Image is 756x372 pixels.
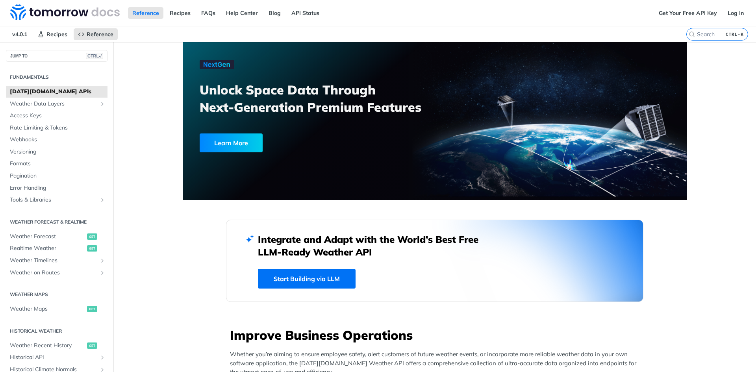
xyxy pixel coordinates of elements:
span: Error Handling [10,184,106,192]
span: get [87,233,97,240]
span: Weather Recent History [10,342,85,350]
span: Versioning [10,148,106,156]
a: Historical APIShow subpages for Historical API [6,352,107,363]
a: Weather TimelinesShow subpages for Weather Timelines [6,255,107,267]
a: FAQs [197,7,220,19]
a: Weather Recent Historyget [6,340,107,352]
a: Access Keys [6,110,107,122]
span: Weather Forecast [10,233,85,241]
a: Get Your Free API Key [654,7,721,19]
h2: Integrate and Adapt with the World’s Best Free LLM-Ready Weather API [258,233,490,258]
a: Weather Data LayersShow subpages for Weather Data Layers [6,98,107,110]
button: Show subpages for Tools & Libraries [99,197,106,203]
a: Learn More [200,133,395,152]
span: v4.0.1 [8,28,31,40]
a: Weather Mapsget [6,303,107,315]
a: Tools & LibrariesShow subpages for Tools & Libraries [6,194,107,206]
button: Show subpages for Weather on Routes [99,270,106,276]
span: Weather on Routes [10,269,97,277]
span: Formats [10,160,106,168]
a: Help Center [222,7,262,19]
a: Reference [74,28,118,40]
img: NextGen [200,60,234,69]
span: Weather Maps [10,305,85,313]
a: Reference [128,7,163,19]
h2: Fundamentals [6,74,107,81]
div: Learn More [200,133,263,152]
img: Tomorrow.io Weather API Docs [10,4,120,20]
a: Error Handling [6,182,107,194]
button: Show subpages for Weather Data Layers [99,101,106,107]
span: Weather Data Layers [10,100,97,108]
span: Weather Timelines [10,257,97,265]
a: Formats [6,158,107,170]
h3: Unlock Space Data Through Next-Generation Premium Features [200,81,443,116]
a: Weather on RoutesShow subpages for Weather on Routes [6,267,107,279]
h2: Historical Weather [6,328,107,335]
a: Start Building via LLM [258,269,356,289]
span: [DATE][DOMAIN_NAME] APIs [10,88,106,96]
span: get [87,245,97,252]
kbd: CTRL-K [724,30,746,38]
span: get [87,306,97,312]
span: Webhooks [10,136,106,144]
span: Historical API [10,353,97,361]
h2: Weather Forecast & realtime [6,218,107,226]
a: Pagination [6,170,107,182]
a: Rate Limiting & Tokens [6,122,107,134]
a: Weather Forecastget [6,231,107,242]
span: Tools & Libraries [10,196,97,204]
button: Show subpages for Historical API [99,354,106,361]
svg: Search [689,31,695,37]
span: Recipes [46,31,67,38]
a: Realtime Weatherget [6,242,107,254]
a: API Status [287,7,324,19]
h3: Improve Business Operations [230,326,643,344]
span: Rate Limiting & Tokens [10,124,106,132]
a: Recipes [33,28,72,40]
a: Versioning [6,146,107,158]
span: get [87,342,97,349]
a: Blog [264,7,285,19]
a: Log In [723,7,748,19]
a: Webhooks [6,134,107,146]
span: Reference [87,31,113,38]
button: Show subpages for Weather Timelines [99,257,106,264]
span: Pagination [10,172,106,180]
a: [DATE][DOMAIN_NAME] APIs [6,86,107,98]
h2: Weather Maps [6,291,107,298]
span: Realtime Weather [10,244,85,252]
a: Recipes [165,7,195,19]
span: Access Keys [10,112,106,120]
button: JUMP TOCTRL-/ [6,50,107,62]
span: CTRL-/ [86,53,103,59]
